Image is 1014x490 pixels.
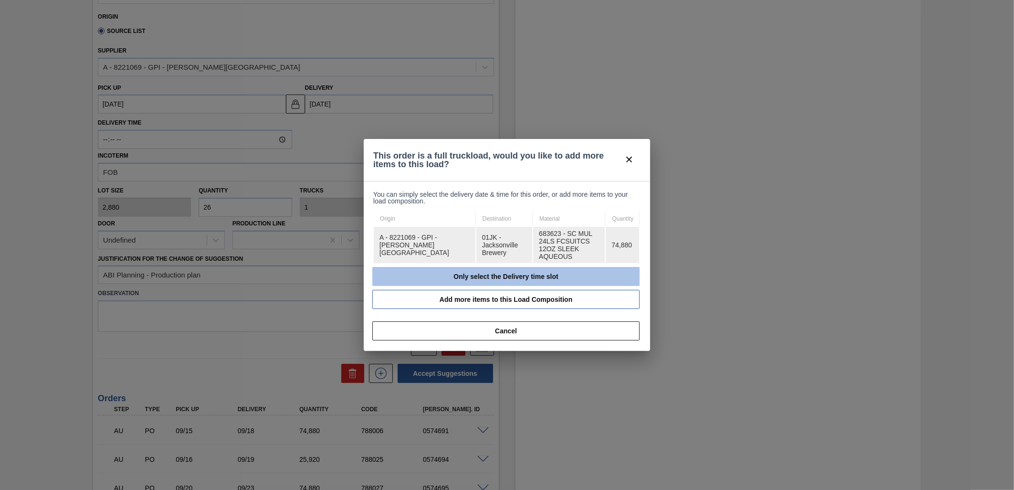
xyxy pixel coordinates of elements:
th: Material [534,211,605,226]
td: 74,880 [606,227,639,263]
td: 683623 - SC MUL 24LS FCSUITCS 12OZ SLEEK AQUEOUS [533,227,605,263]
td: A - 8221069 - GPI - [PERSON_NAME][GEOGRAPHIC_DATA] [374,227,475,263]
th: Quantity [606,211,640,226]
button: Add more items to this Load Composition [372,290,640,309]
span: You can simply select the delivery date & time for this order, or add more items to your load com... [373,191,641,204]
th: Destination [477,211,533,226]
th: Origin [374,211,476,226]
button: Cancel [372,321,640,341]
button: Only select the Delivery time slot [372,267,640,286]
span: This order is a full truckload, would you like to add more items to this load? [373,151,608,169]
td: 01JK - Jacksonville Brewery [476,227,532,263]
